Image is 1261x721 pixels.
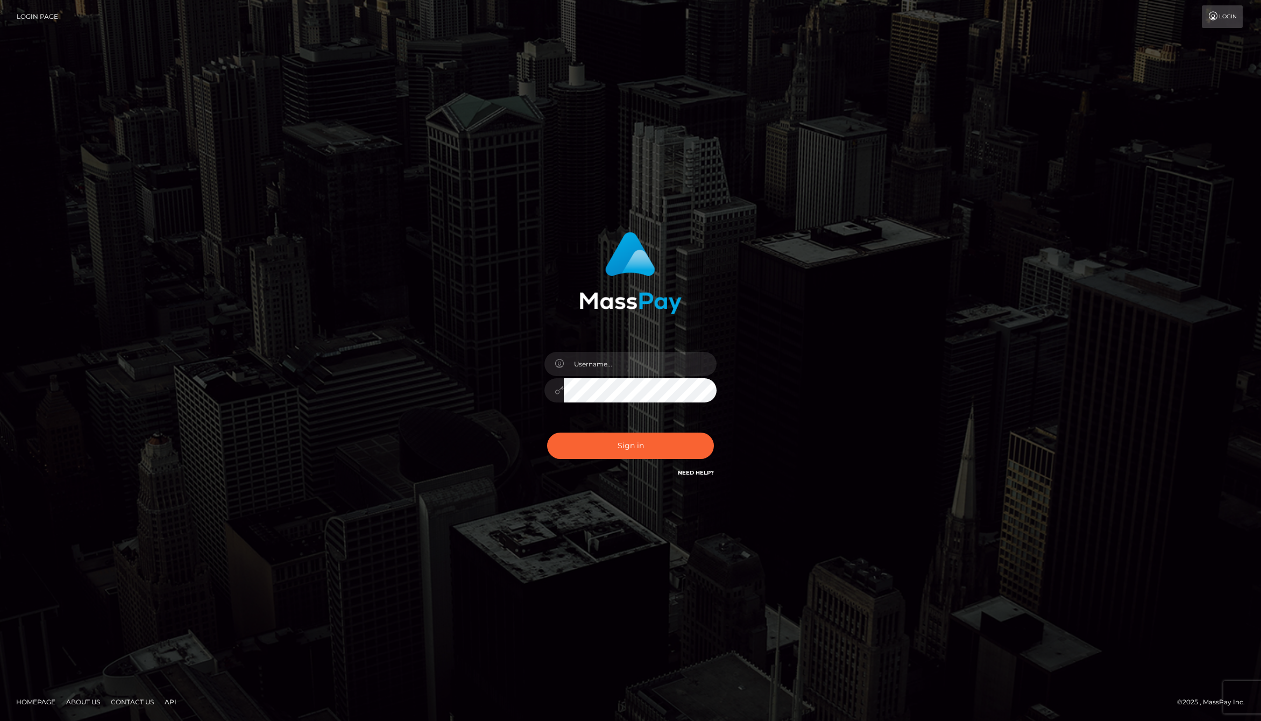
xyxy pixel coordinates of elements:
a: Login Page [17,5,58,28]
input: Username... [564,352,717,376]
a: Contact Us [107,694,158,710]
button: Sign in [547,433,714,459]
a: API [160,694,181,710]
a: Login [1202,5,1243,28]
a: Homepage [12,694,60,710]
img: MassPay Login [579,232,682,314]
a: Need Help? [678,469,714,476]
div: © 2025 , MassPay Inc. [1177,696,1253,708]
a: About Us [62,694,104,710]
